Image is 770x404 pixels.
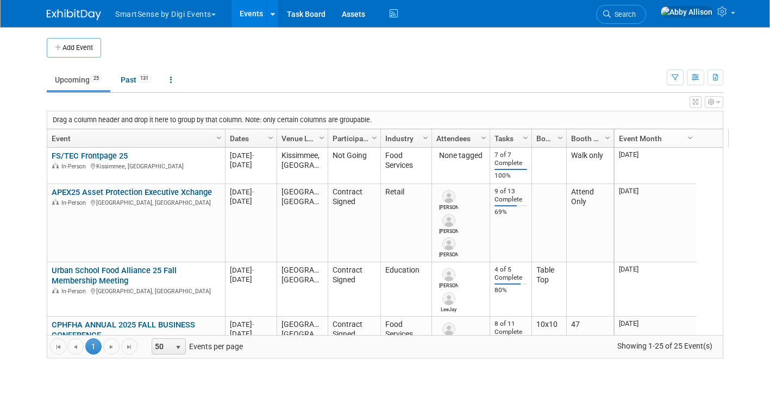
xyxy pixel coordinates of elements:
[52,320,195,340] a: CPHFHA ANNUAL 2025 FALL BUSINESS CONFERENCE
[380,317,431,371] td: Food Services
[230,197,272,206] div: [DATE]
[90,74,102,83] span: 25
[52,198,220,207] div: [GEOGRAPHIC_DATA], [GEOGRAPHIC_DATA]
[442,268,455,281] img: Laura Wisdom
[555,129,567,146] a: Column Settings
[494,172,527,180] div: 100%
[214,129,226,146] a: Column Settings
[230,160,272,169] div: [DATE]
[439,250,458,258] div: Sara Kaster
[54,343,62,351] span: Go to the first page
[370,134,379,142] span: Column Settings
[380,184,431,262] td: Retail
[47,9,101,20] img: ExhibitDay
[369,129,381,146] a: Column Settings
[442,214,455,227] img: Alex Yang
[615,262,696,317] td: [DATE]
[52,151,128,161] a: FS/TEC Frontpage 25
[61,199,89,206] span: In-Person
[566,317,614,371] td: 47
[47,38,101,58] button: Add Event
[215,134,223,142] span: Column Settings
[531,262,566,317] td: Table Top
[596,5,646,24] a: Search
[112,70,160,90] a: Past131
[439,203,458,211] div: Fran Tasker
[317,134,326,142] span: Column Settings
[436,151,485,161] div: None tagged
[252,266,254,274] span: -
[50,338,66,355] a: Go to the first page
[52,163,59,168] img: In-Person Event
[611,10,636,18] span: Search
[385,129,424,148] a: Industry
[333,129,373,148] a: Participation
[125,343,134,351] span: Go to the last page
[602,129,614,146] a: Column Settings
[478,129,490,146] a: Column Settings
[603,134,612,142] span: Column Settings
[71,343,80,351] span: Go to the previous page
[660,6,713,18] img: Abby Allison
[328,148,380,184] td: Not Going
[439,227,458,235] div: Alex Yang
[107,343,116,351] span: Go to the next page
[52,266,177,286] a: Urban School Food Alliance 25 Fall Membership Meeting
[47,70,110,90] a: Upcoming25
[61,163,89,170] span: In-Person
[380,148,431,184] td: Food Services
[277,262,328,317] td: [GEOGRAPHIC_DATA], [GEOGRAPHIC_DATA]
[442,237,455,250] img: Sara Kaster
[328,317,380,371] td: Contract Signed
[52,286,220,295] div: [GEOGRAPHIC_DATA], [GEOGRAPHIC_DATA]
[439,281,458,289] div: Laura Wisdom
[230,329,272,338] div: [DATE]
[436,129,483,148] a: Attendees
[619,129,689,148] a: Event Month
[252,320,254,329] span: -
[442,190,455,203] img: Fran Tasker
[103,338,120,355] a: Go to the next page
[281,129,321,148] a: Venue Location
[230,320,272,329] div: [DATE]
[685,129,697,146] a: Column Settings
[52,161,220,171] div: Kissimmee, [GEOGRAPHIC_DATA]
[494,266,527,282] div: 4 of 5 Complete
[566,184,614,262] td: Attend Only
[686,134,694,142] span: Column Settings
[615,317,696,371] td: [DATE]
[230,129,270,148] a: Dates
[479,134,488,142] span: Column Settings
[380,262,431,317] td: Education
[556,134,565,142] span: Column Settings
[52,199,59,205] img: In-Person Event
[521,134,530,142] span: Column Settings
[439,305,458,313] div: LeeJay Moreno
[230,151,272,160] div: [DATE]
[277,184,328,262] td: [GEOGRAPHIC_DATA], [GEOGRAPHIC_DATA]
[277,148,328,184] td: Kissimmee, [GEOGRAPHIC_DATA]
[265,129,277,146] a: Column Settings
[608,338,723,353] span: Showing 1-25 of 25 Event(s)
[230,275,272,284] div: [DATE]
[615,184,696,262] td: [DATE]
[531,317,566,371] td: 10x10
[138,338,254,355] span: Events per page
[494,320,527,336] div: 8 of 11 Complete
[152,339,171,354] span: 50
[266,134,275,142] span: Column Settings
[52,129,218,148] a: Event
[494,129,524,148] a: Tasks
[277,317,328,371] td: [GEOGRAPHIC_DATA], [GEOGRAPHIC_DATA]
[316,129,328,146] a: Column Settings
[421,134,430,142] span: Column Settings
[566,148,614,184] td: Walk only
[571,129,606,148] a: Booth Number
[328,184,380,262] td: Contract Signed
[230,187,272,197] div: [DATE]
[121,338,137,355] a: Go to the last page
[47,111,723,129] div: Drag a column header and drop it here to group by that column. Note: only certain columns are gro...
[52,187,212,197] a: APEX25 Asset Protection Executive Xchange
[494,187,527,204] div: 9 of 13 Complete
[420,129,432,146] a: Column Settings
